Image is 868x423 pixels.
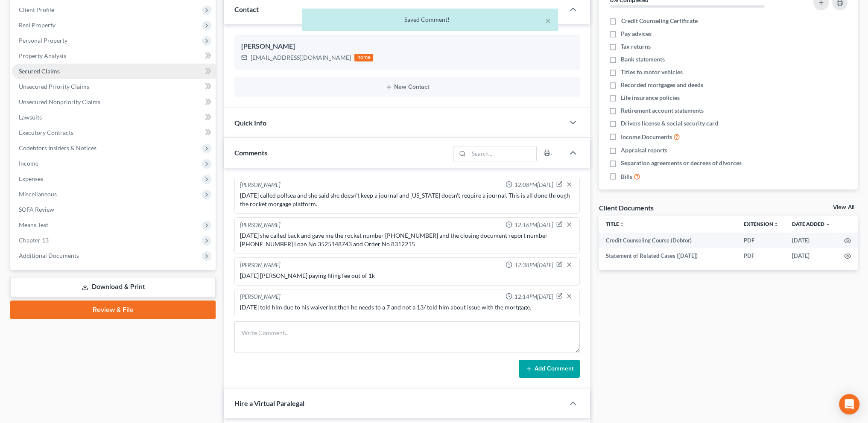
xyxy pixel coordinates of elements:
span: Miscellaneous [19,190,57,198]
span: Income [19,160,38,167]
div: [DATE] called pollsea and she said she doesn't keep a journal and [US_STATE] doesn't require a jo... [240,191,574,208]
span: Income Documents [621,133,672,141]
div: home [354,54,373,61]
div: [DATE] [PERSON_NAME] paying filing fee out of 1k [240,271,574,280]
span: Means Test [19,221,48,228]
span: 12:16PM[DATE] [514,221,553,229]
td: Statement of Related Cases ([DATE]) [599,248,737,263]
button: × [545,15,551,26]
a: SOFA Review [12,202,216,217]
a: Extensionunfold_more [744,221,778,227]
span: Unsecured Nonpriority Claims [19,98,100,105]
div: [DATE] she called back and gave me the rocket number [PHONE_NUMBER] and the closing document repo... [240,231,574,248]
td: PDF [737,233,785,248]
span: Executory Contracts [19,129,73,136]
div: Open Intercom Messenger [839,394,859,414]
span: Bank statements [621,55,665,64]
a: Property Analysis [12,48,216,64]
a: Date Added expand_more [792,221,830,227]
a: Lawsuits [12,110,216,125]
td: [DATE] [785,233,837,248]
button: New Contact [241,84,573,90]
span: Personal Property [19,37,67,44]
span: Life insurance policies [621,93,680,102]
span: 12:14PM[DATE] [514,293,553,301]
td: PDF [737,248,785,263]
span: Expenses [19,175,43,182]
span: Chapter 13 [19,236,49,244]
div: Saved Comment! [309,15,551,24]
span: Titles to motor vehicles [621,68,683,76]
span: Tax returns [621,42,651,51]
span: Client Profile [19,6,54,13]
span: 12:08PM[DATE] [514,181,553,189]
a: Executory Contracts [12,125,216,140]
a: View All [833,204,854,210]
span: Codebtors Insiders & Notices [19,144,96,152]
td: [DATE] [785,248,837,263]
div: [PERSON_NAME] [240,261,281,270]
span: Additional Documents [19,252,79,259]
i: expand_more [825,222,830,227]
a: Unsecured Nonpriority Claims [12,94,216,110]
span: Retirement account statements [621,106,704,115]
td: Credit Counseling Course (Debtor) [599,233,737,248]
span: Unsecured Priority Claims [19,83,89,90]
span: Bills [621,172,632,181]
span: Hire a Virtual Paralegal [234,399,304,407]
span: Secured Claims [19,67,60,75]
i: unfold_more [619,222,624,227]
span: SOFA Review [19,206,54,213]
span: Lawsuits [19,114,42,121]
span: Comments [234,149,267,157]
div: [PERSON_NAME] [240,293,281,301]
input: Search... [469,146,537,161]
a: Unsecured Priority Claims [12,79,216,94]
span: Quick Info [234,119,266,127]
a: Titleunfold_more [605,221,624,227]
span: Separation agreements or decrees of divorces [621,159,742,167]
span: Recorded mortgages and deeds [621,81,703,89]
a: Secured Claims [12,64,216,79]
span: Drivers license & social security card [621,119,718,128]
a: Download & Print [10,277,216,297]
span: 12:38PM[DATE] [514,261,553,269]
span: Contact [234,5,259,13]
div: [PERSON_NAME] [240,181,281,190]
span: Appraisal reports [621,146,667,155]
div: [EMAIL_ADDRESS][DOMAIN_NAME] [251,53,351,62]
div: [PERSON_NAME] [240,221,281,230]
div: Client Documents [599,203,653,212]
span: Property Analysis [19,52,66,59]
div: [DATE] told him due to his waivering then he needs to a 7 and not a 13/ told him about issue with... [240,303,574,312]
button: Add Comment [519,360,580,378]
i: unfold_more [773,222,778,227]
div: [PERSON_NAME] [241,41,573,52]
a: Review & File [10,300,216,319]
